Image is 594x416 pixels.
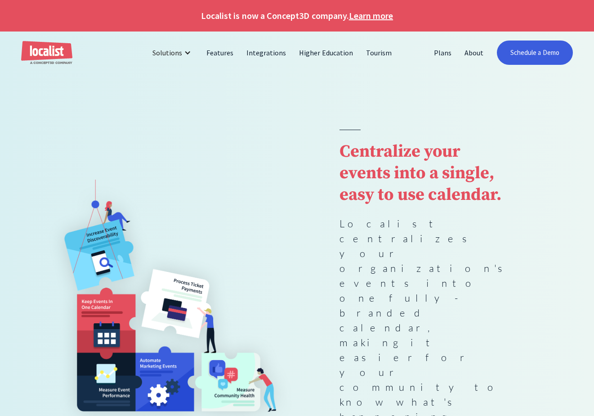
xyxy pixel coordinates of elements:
[428,42,458,63] a: Plans
[349,9,393,23] a: Learn more
[152,47,182,58] div: Solutions
[200,42,240,63] a: Features
[497,41,573,65] a: Schedule a Demo
[360,42,398,63] a: Tourism
[146,42,200,63] div: Solutions
[458,42,490,63] a: About
[293,42,360,63] a: Higher Education
[21,41,72,65] a: home
[339,141,501,206] strong: Centralize your events into a single, easy to use calendar.
[240,42,293,63] a: Integrations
